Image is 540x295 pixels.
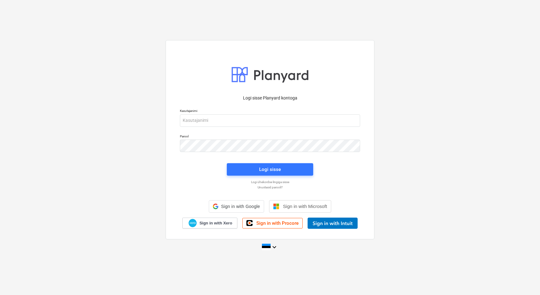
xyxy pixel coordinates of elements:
[180,109,360,114] p: Kasutajanimi
[199,220,232,226] span: Sign in with Xero
[180,114,360,127] input: Kasutajanimi
[180,134,360,140] p: Parool
[227,163,313,176] button: Logi sisse
[242,218,303,228] a: Sign in with Procore
[177,185,363,189] a: Unustasid parooli?
[180,95,360,101] p: Logi sisse Planyard kontoga
[182,218,238,228] a: Sign in with Xero
[271,243,278,251] i: keyboard_arrow_down
[221,204,260,209] span: Sign in with Google
[209,200,264,213] div: Sign in with Google
[256,220,299,226] span: Sign in with Procore
[273,203,279,210] img: Microsoft logo
[177,180,363,184] a: Logi ühekordse lingiga sisse
[189,219,197,227] img: Xero logo
[259,165,281,173] div: Logi sisse
[283,204,327,209] span: Sign in with Microsoft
